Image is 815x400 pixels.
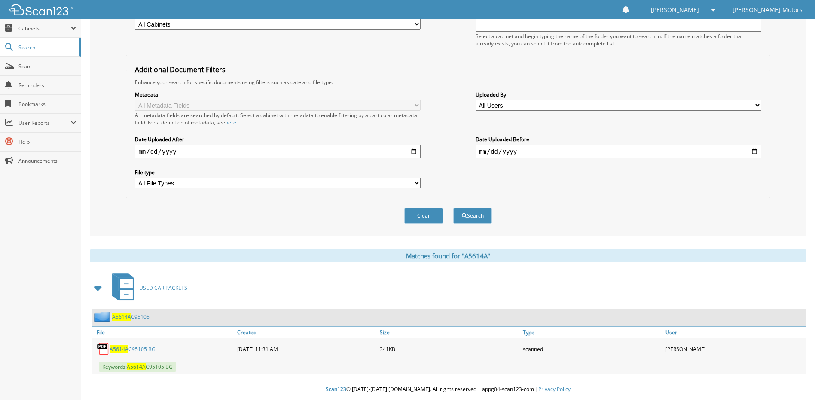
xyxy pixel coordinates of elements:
[404,208,443,224] button: Clear
[538,385,571,393] a: Privacy Policy
[112,313,131,321] span: A5614A
[326,385,346,393] span: Scan123
[663,340,806,358] div: [PERSON_NAME]
[521,340,663,358] div: scanned
[107,271,187,305] a: USED CAR PACKETS
[135,91,421,98] label: Metadata
[81,379,815,400] div: © [DATE]-[DATE] [DOMAIN_NAME]. All rights reserved | appg04-scan123-com |
[99,362,176,372] span: Keywords: C95105 BG
[18,138,76,145] span: Help
[18,100,76,108] span: Bookmarks
[97,342,110,355] img: PDF.png
[139,284,187,291] span: USED CAR PACKETS
[127,363,146,370] span: A5614A
[772,359,815,400] iframe: Chat Widget
[476,136,761,143] label: Date Uploaded Before
[131,65,230,74] legend: Additional Document Filters
[131,79,765,86] div: Enhance your search for specific documents using filters such as date and file type.
[235,340,378,358] div: [DATE] 11:31 AM
[378,327,520,338] a: Size
[110,345,128,353] span: A5614A
[378,340,520,358] div: 341KB
[135,145,421,158] input: start
[733,7,803,12] span: [PERSON_NAME] Motors
[18,119,70,127] span: User Reports
[135,169,421,176] label: File type
[94,312,112,322] img: folder2.png
[235,327,378,338] a: Created
[110,345,156,353] a: A5614AC95105 BG
[651,7,699,12] span: [PERSON_NAME]
[476,33,761,47] div: Select a cabinet and begin typing the name of the folder you want to search in. If the name match...
[9,4,73,15] img: scan123-logo-white.svg
[18,157,76,164] span: Announcements
[112,313,150,321] a: A5614AC95105
[90,249,806,262] div: Matches found for "A5614A"
[476,145,761,158] input: end
[135,136,421,143] label: Date Uploaded After
[135,112,421,126] div: All metadata fields are searched by default. Select a cabinet with metadata to enable filtering b...
[18,82,76,89] span: Reminders
[476,91,761,98] label: Uploaded By
[663,327,806,338] a: User
[521,327,663,338] a: Type
[92,327,235,338] a: File
[18,63,76,70] span: Scan
[453,208,492,224] button: Search
[225,119,236,126] a: here
[18,25,70,32] span: Cabinets
[18,44,75,51] span: Search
